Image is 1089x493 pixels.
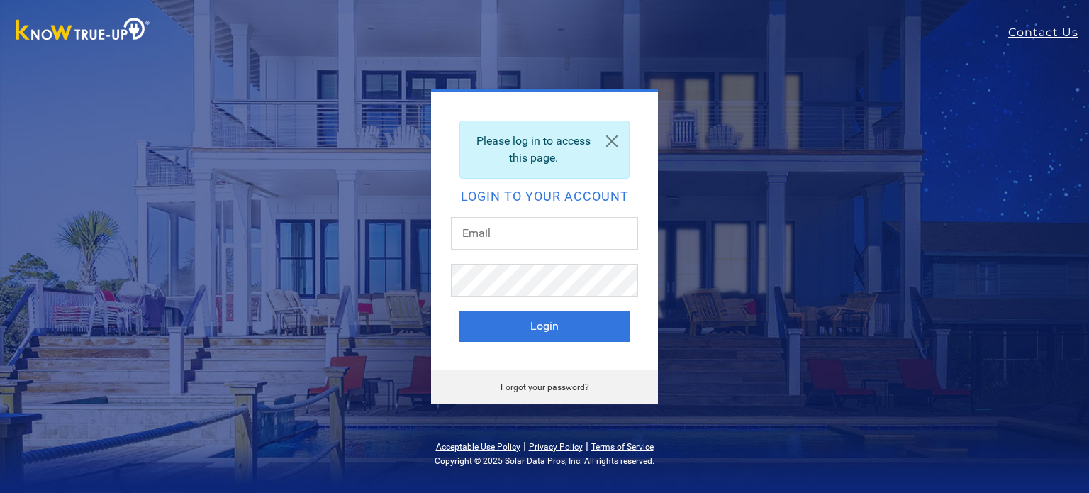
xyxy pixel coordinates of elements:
[459,190,630,203] h2: Login to your account
[451,217,638,250] input: Email
[586,439,588,453] span: |
[595,121,629,161] a: Close
[501,382,589,392] a: Forgot your password?
[529,442,583,452] a: Privacy Policy
[1008,24,1089,41] a: Contact Us
[436,442,520,452] a: Acceptable Use Policy
[591,442,654,452] a: Terms of Service
[523,439,526,453] span: |
[9,15,157,47] img: Know True-Up
[459,121,630,179] div: Please log in to access this page.
[459,311,630,342] button: Login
